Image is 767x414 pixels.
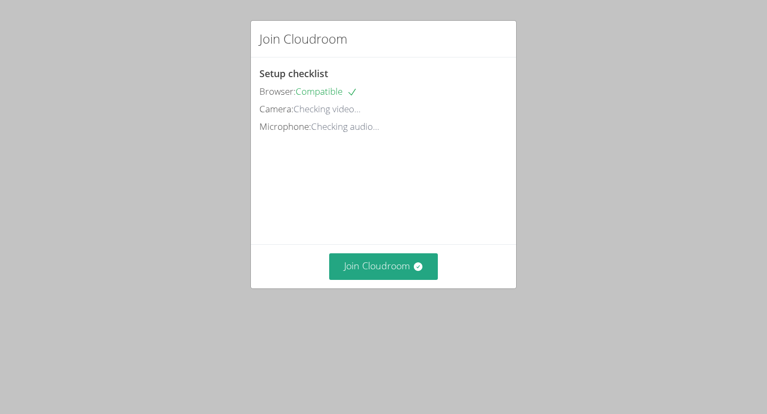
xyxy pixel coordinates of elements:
span: Checking audio... [311,120,379,133]
span: Browser: [259,85,296,97]
span: Setup checklist [259,67,328,80]
span: Microphone: [259,120,311,133]
span: Compatible [296,85,357,97]
h2: Join Cloudroom [259,29,347,48]
span: Checking video... [293,103,361,115]
button: Join Cloudroom [329,253,438,279]
span: Camera: [259,103,293,115]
